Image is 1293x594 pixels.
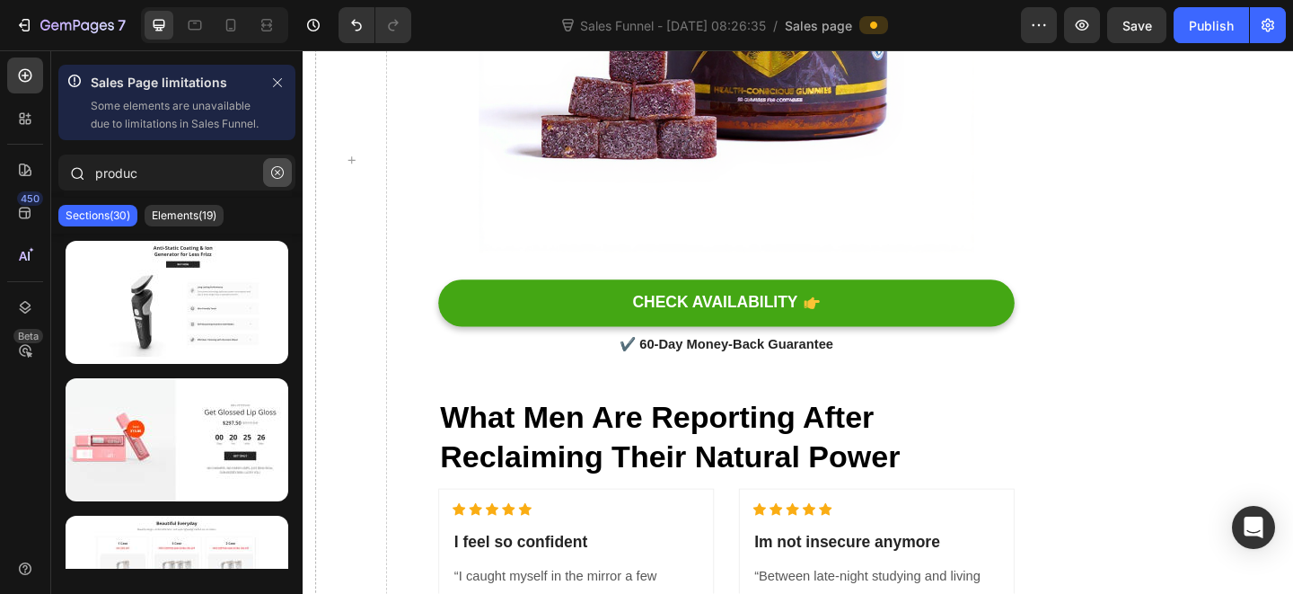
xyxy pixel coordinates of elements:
p: Sections(30) [66,208,130,223]
h2: Im not insecure anymore [489,521,759,551]
p: ✔️ 60-Day Money-Back Guarantee [149,310,771,332]
button: 7 [7,7,134,43]
p: Elements(19) [152,208,216,223]
h2: I feel so confident [163,521,432,551]
button: Publish [1174,7,1249,43]
span: / [773,16,778,35]
div: 450 [17,191,43,206]
strong: What Men Are Reporting After Reclaiming Their Natural Power [149,381,649,461]
div: Publish [1189,16,1234,35]
div: Undo/Redo [339,7,411,43]
span: Sales page [785,16,852,35]
div: Beta [13,329,43,343]
span: Sales Funnel - [DATE] 08:26:35 [576,16,770,35]
span: Save [1122,18,1152,33]
div: CHECK AVAILABILITY [358,264,538,287]
p: 7 [118,14,126,36]
div: Open Intercom Messenger [1232,506,1275,549]
p: Some elements are unavailable due to limitations in Sales Funnel. [91,97,259,133]
p: Sales Page limitations [91,72,259,93]
button: Save [1107,7,1166,43]
iframe: Design area [303,50,1293,594]
input: Search Sections & Elements [58,155,295,191]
